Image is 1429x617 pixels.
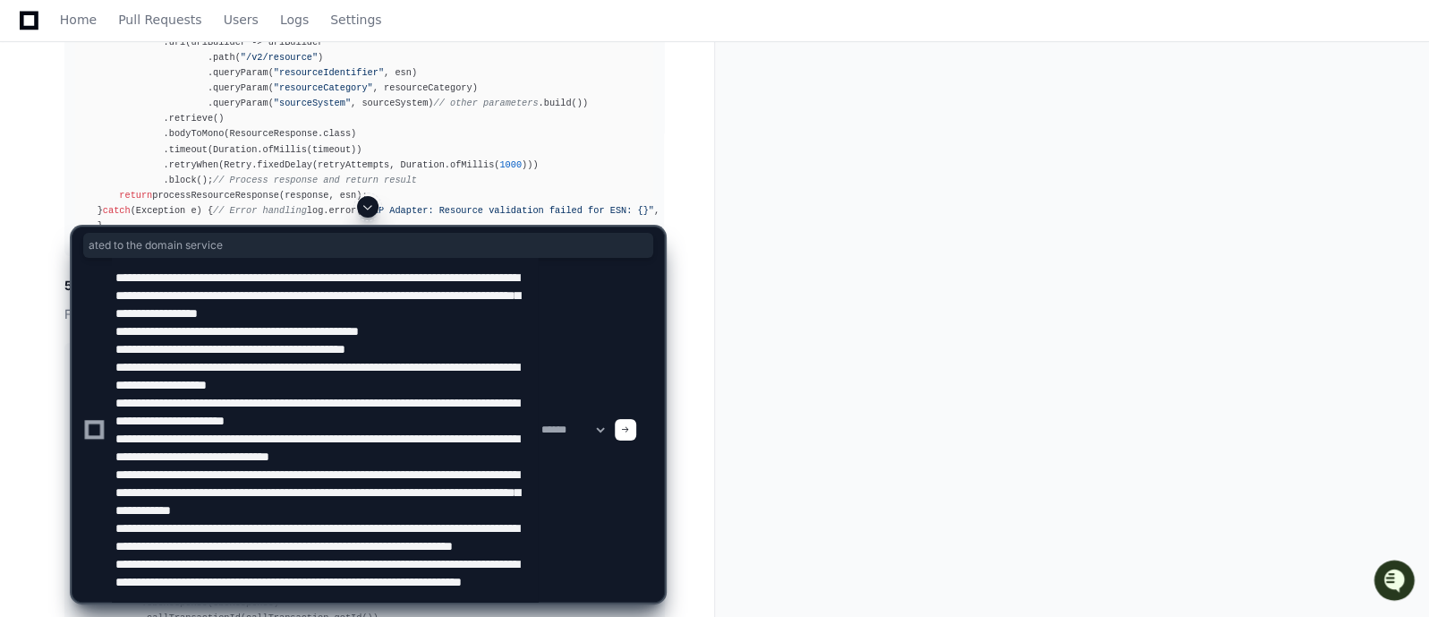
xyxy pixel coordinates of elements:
span: // Process response and return result [213,175,417,185]
span: Pull Requests [118,14,201,25]
span: Home [60,14,97,25]
div: Welcome [18,72,326,100]
span: // other parameters [433,98,538,108]
img: 1756235613930-3d25f9e4-fa56-45dd-b3ad-e072dfbd1548 [18,133,50,166]
div: Start new chat [61,133,293,151]
span: 1000 [499,159,522,170]
span: "resourceCategory" [274,82,373,93]
img: PlayerZero [18,18,54,54]
span: Settings [330,14,381,25]
a: Powered byPylon [126,187,217,201]
span: Logs [280,14,309,25]
span: ated to the domain service [89,238,648,253]
span: "/v2/resource" [241,52,318,63]
span: Users [224,14,259,25]
span: return [119,190,152,201]
span: "sourceSystem" [274,98,351,108]
span: Pylon [178,188,217,201]
button: Start new chat [304,139,326,160]
span: "resourceIdentifier" [274,67,384,78]
iframe: Open customer support [1372,558,1420,606]
div: We're offline, but we'll be back soon! [61,151,259,166]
